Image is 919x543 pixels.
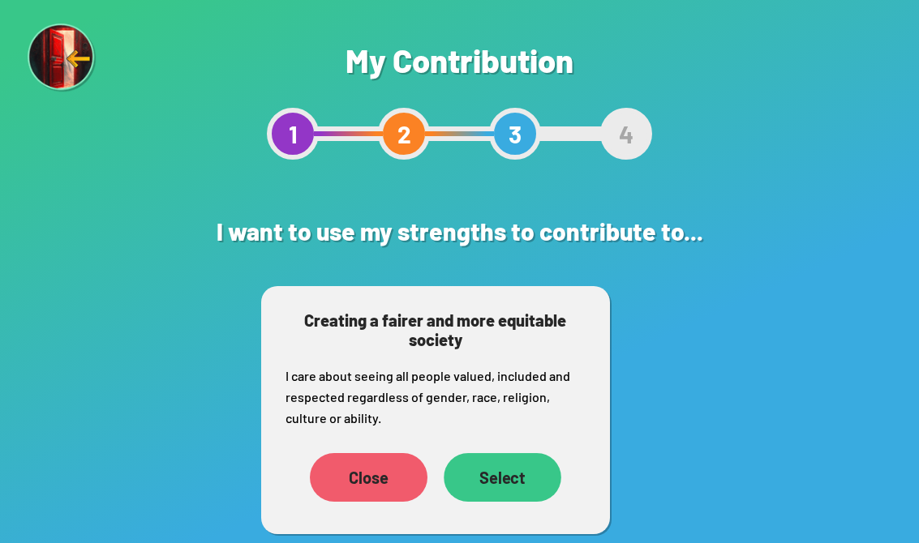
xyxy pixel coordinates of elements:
[267,41,652,79] h1: My Contribution
[489,108,541,160] div: 3
[286,310,586,349] h3: Creating a fairer and more equitable society
[600,108,652,160] div: 4
[28,24,97,93] img: Exit
[310,453,427,502] div: Close
[378,108,430,160] div: 2
[286,366,586,429] p: I care about seeing all people valued, included and respected regardless of gender, race, religio...
[135,200,784,262] h2: I want to use my strengths to contribute to...
[267,108,319,160] div: 1
[444,453,561,502] div: Select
